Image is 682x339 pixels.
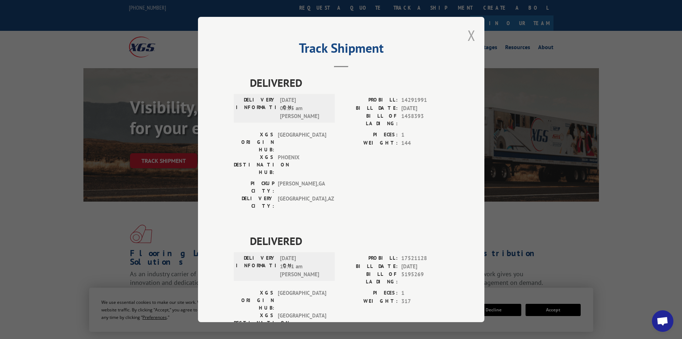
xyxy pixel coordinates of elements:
span: 1458393 [401,112,449,127]
span: [DATE] [401,263,449,271]
label: XGS DESTINATION HUB: [234,312,274,334]
label: BILL OF LADING: [341,270,398,286]
label: XGS DESTINATION HUB: [234,154,274,176]
label: BILL DATE: [341,263,398,271]
span: PHOENIX [278,154,326,176]
span: [DATE] [401,104,449,113]
span: [GEOGRAPHIC_DATA] [278,312,326,334]
label: WEIGHT: [341,139,398,147]
span: [GEOGRAPHIC_DATA] [278,289,326,312]
span: 5195269 [401,270,449,286]
span: 1 [401,131,449,139]
label: XGS ORIGIN HUB: [234,289,274,312]
span: 17521128 [401,254,449,263]
div: Open chat [652,310,673,332]
label: BILL DATE: [341,104,398,113]
span: [DATE] 10:41 am [PERSON_NAME] [280,254,328,279]
span: [GEOGRAPHIC_DATA] [278,131,326,154]
h2: Track Shipment [234,43,449,57]
label: PROBILL: [341,254,398,263]
label: PIECES: [341,289,398,297]
span: 144 [401,139,449,147]
label: XGS ORIGIN HUB: [234,131,274,154]
span: [PERSON_NAME] , GA [278,180,326,195]
span: 1 [401,289,449,297]
span: DELIVERED [250,75,449,91]
span: 14291991 [401,96,449,104]
label: PICKUP CITY: [234,180,274,195]
button: Close modal [468,26,475,45]
span: [DATE] 08:55 am [PERSON_NAME] [280,96,328,121]
span: 317 [401,297,449,306]
span: DELIVERED [250,233,449,249]
label: PIECES: [341,131,398,139]
label: BILL OF LADING: [341,112,398,127]
span: [GEOGRAPHIC_DATA] , AZ [278,195,326,210]
label: DELIVERY INFORMATION: [236,96,276,121]
label: WEIGHT: [341,297,398,306]
label: DELIVERY CITY: [234,195,274,210]
label: DELIVERY INFORMATION: [236,254,276,279]
label: PROBILL: [341,96,398,104]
